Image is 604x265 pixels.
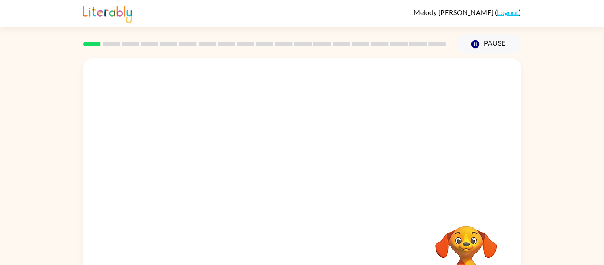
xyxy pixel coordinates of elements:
[83,4,132,23] img: Literably
[497,8,519,16] a: Logout
[413,8,495,16] span: Melody [PERSON_NAME]
[413,8,521,16] div: ( )
[457,34,521,54] button: Pause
